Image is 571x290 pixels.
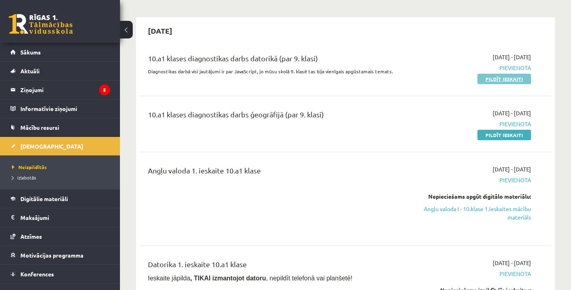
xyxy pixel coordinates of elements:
[10,81,110,99] a: Ziņojumi5
[20,124,59,131] span: Mācību resursi
[10,208,110,227] a: Maksājumi
[140,21,180,40] h2: [DATE]
[10,227,110,246] a: Atzīmes
[12,164,47,170] span: Neizpildītās
[148,109,399,124] div: 10.a1 klases diagnostikas darbs ģeogrāfijā (par 9. klasi)
[20,252,84,259] span: Motivācijas programma
[12,174,36,181] span: Izlabotās
[148,165,399,180] div: Angļu valoda 1. ieskaite 10.a1 klase
[411,64,531,72] span: Pievienota
[148,259,399,274] div: Datorika 1. ieskaite 10.a1 klase
[10,246,110,264] a: Motivācijas programma
[99,85,110,95] i: 5
[148,68,399,75] p: Diagnostikas darbā visi jautājumi ir par JavaScript, jo mūsu skolā 9. klasē tas bija vienīgais ap...
[411,205,531,222] a: Angļu valoda I - 10.klase 1.ieskaites mācību materiāls
[10,265,110,283] a: Konferences
[493,259,531,267] span: [DATE] - [DATE]
[20,99,110,118] legend: Informatīvie ziņojumi
[9,14,73,34] a: Rīgas 1. Tālmācības vidusskola
[477,130,531,140] a: Pildīt ieskaiti
[493,165,531,173] span: [DATE] - [DATE]
[20,48,41,56] span: Sākums
[190,275,266,282] b: , TIKAI izmantojot datoru
[10,43,110,61] a: Sākums
[411,192,531,201] div: Nepieciešams apgūt digitālo materiālu:
[411,176,531,184] span: Pievienota
[10,137,110,155] a: [DEMOGRAPHIC_DATA]
[20,81,110,99] legend: Ziņojumi
[148,53,399,68] div: 10.a1 klases diagnostikas darbs datorikā (par 9. klasi)
[10,62,110,80] a: Aktuāli
[12,174,112,181] a: Izlabotās
[20,143,83,150] span: [DEMOGRAPHIC_DATA]
[20,233,42,240] span: Atzīmes
[12,163,112,171] a: Neizpildītās
[477,74,531,84] a: Pildīt ieskaiti
[10,189,110,208] a: Digitālie materiāli
[148,275,352,282] span: Ieskaite jāpilda , nepildīt telefonā vai planšetē!
[411,270,531,278] span: Pievienota
[493,53,531,61] span: [DATE] - [DATE]
[20,208,110,227] legend: Maksājumi
[10,118,110,137] a: Mācību resursi
[20,270,54,278] span: Konferences
[10,99,110,118] a: Informatīvie ziņojumi
[411,120,531,128] span: Pievienota
[20,67,40,75] span: Aktuāli
[493,109,531,117] span: [DATE] - [DATE]
[20,195,68,202] span: Digitālie materiāli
